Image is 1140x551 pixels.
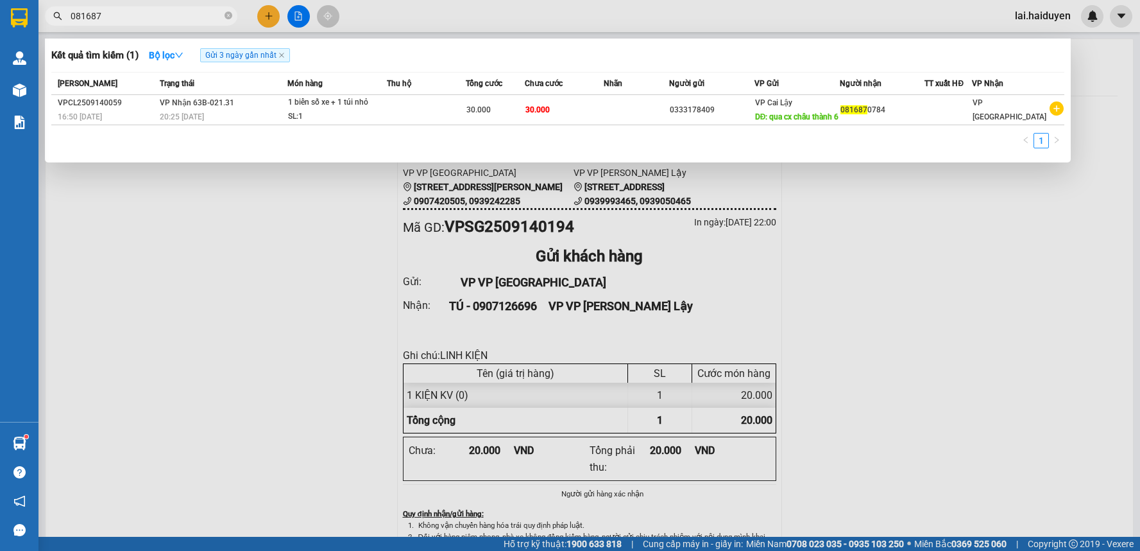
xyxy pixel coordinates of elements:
[24,435,28,439] sup: 1
[11,8,28,28] img: logo-vxr
[288,96,384,110] div: 1 biển số xe + 1 túi nhỏ
[1018,133,1034,148] button: left
[466,79,502,88] span: Tổng cước
[58,79,117,88] span: [PERSON_NAME]
[755,98,792,107] span: VP Cai Lậy
[1053,136,1060,144] span: right
[1022,136,1030,144] span: left
[13,437,26,450] img: warehouse-icon
[840,79,881,88] span: Người nhận
[972,79,1003,88] span: VP Nhận
[1049,133,1064,148] button: right
[755,112,839,121] span: DĐ: qua cx châu thành 6
[160,112,204,121] span: 20:25 [DATE]
[288,110,384,124] div: SL: 1
[13,466,26,478] span: question-circle
[149,50,183,60] strong: Bộ lọc
[669,79,704,88] span: Người gửi
[53,12,62,21] span: search
[1050,101,1064,116] span: plus-circle
[13,83,26,97] img: warehouse-icon
[1034,133,1049,148] li: 1
[1049,133,1064,148] li: Next Page
[225,10,232,22] span: close-circle
[387,79,411,88] span: Thu hộ
[670,103,754,117] div: 0333178409
[924,79,964,88] span: TT xuất HĐ
[1034,134,1048,148] a: 1
[1018,133,1034,148] li: Previous Page
[174,51,183,60] span: down
[525,105,550,114] span: 30.000
[287,79,323,88] span: Món hàng
[278,52,285,58] span: close
[840,105,867,114] span: 081687
[754,79,779,88] span: VP Gửi
[71,9,222,23] input: Tìm tên, số ĐT hoặc mã đơn
[51,49,139,62] h3: Kết quả tìm kiếm ( 1 )
[13,51,26,65] img: warehouse-icon
[58,96,156,110] div: VPCL2509140059
[200,48,290,62] span: Gửi 3 ngày gần nhất
[13,495,26,507] span: notification
[225,12,232,19] span: close-circle
[13,524,26,536] span: message
[160,98,234,107] span: VP Nhận 63B-021.31
[139,45,194,66] button: Bộ lọcdown
[160,79,194,88] span: Trạng thái
[840,103,924,117] div: 0784
[58,112,102,121] span: 16:50 [DATE]
[604,79,622,88] span: Nhãn
[525,79,563,88] span: Chưa cước
[466,105,491,114] span: 30.000
[13,116,26,129] img: solution-icon
[973,98,1046,121] span: VP [GEOGRAPHIC_DATA]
